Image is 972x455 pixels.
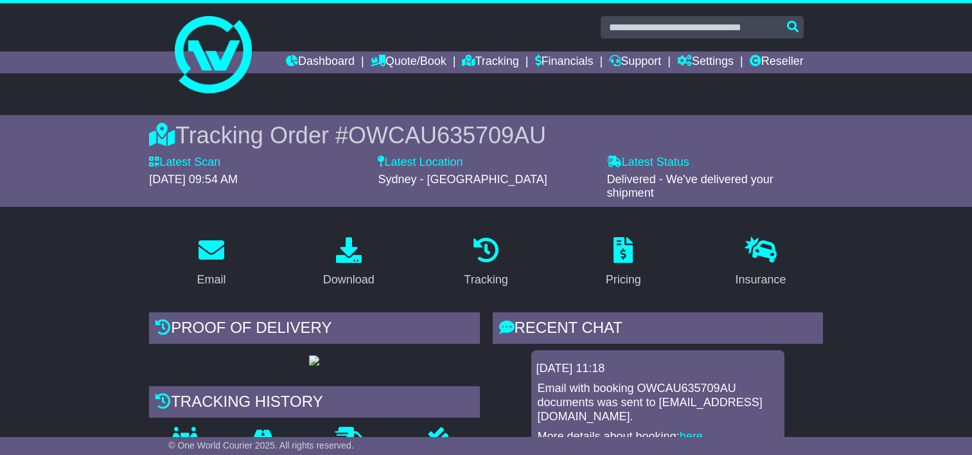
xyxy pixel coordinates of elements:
[149,173,238,186] span: [DATE] 09:54 AM
[149,312,479,347] div: Proof of Delivery
[309,355,319,366] img: GetPodImage
[323,271,375,289] div: Download
[535,51,594,73] a: Financials
[538,382,778,424] p: Email with booking OWCAU635709AU documents was sent to [EMAIL_ADDRESS][DOMAIN_NAME].
[371,51,446,73] a: Quote/Book
[462,51,518,73] a: Tracking
[735,271,786,289] div: Insurance
[455,233,516,293] a: Tracking
[149,121,823,149] div: Tracking Order #
[597,233,649,293] a: Pricing
[750,51,804,73] a: Reseller
[680,430,703,443] a: here
[149,386,479,421] div: Tracking history
[168,440,354,451] span: © One World Courier 2025. All rights reserved.
[378,156,463,170] label: Latest Location
[189,233,234,293] a: Email
[536,362,779,376] div: [DATE] 11:18
[315,233,383,293] a: Download
[197,271,226,289] div: Email
[609,51,661,73] a: Support
[378,173,547,186] span: Sydney - [GEOGRAPHIC_DATA]
[538,430,778,444] p: More details about booking: .
[286,51,355,73] a: Dashboard
[606,271,641,289] div: Pricing
[677,51,734,73] a: Settings
[493,312,823,347] div: RECENT CHAT
[464,271,508,289] div: Tracking
[607,173,773,200] span: Delivered - We've delivered your shipment
[607,156,689,170] label: Latest Status
[348,122,546,148] span: OWCAU635709AU
[727,233,794,293] a: Insurance
[149,156,220,170] label: Latest Scan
